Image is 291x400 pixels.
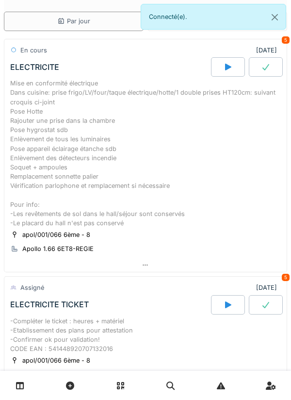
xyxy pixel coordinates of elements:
[10,63,59,72] div: ELECTRICITE
[282,274,290,281] div: 5
[22,230,90,239] div: apol/001/066 6ème - 8
[20,46,47,55] div: En cours
[22,370,94,379] div: Apollo 1.66 6ET8-REGIE
[20,283,44,292] div: Assigné
[264,4,286,30] button: Close
[57,17,90,26] div: Par jour
[22,244,94,253] div: Apollo 1.66 6ET8-REGIE
[10,79,281,228] div: Mise en conformité électrique Dans cuisine: prise frigo/LV/four/taque électrique/hotte/1 double p...
[22,356,90,365] div: apol/001/066 6ème - 8
[256,46,281,55] div: [DATE]
[10,317,281,354] div: -Compléter le ticket : heures + matériel -Etablissement des plans pour attestation -Confirmer ok ...
[282,36,290,44] div: 5
[10,300,89,309] div: ELECTRICITE TICKET
[141,4,286,30] div: Connecté(e).
[256,283,281,292] div: [DATE]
